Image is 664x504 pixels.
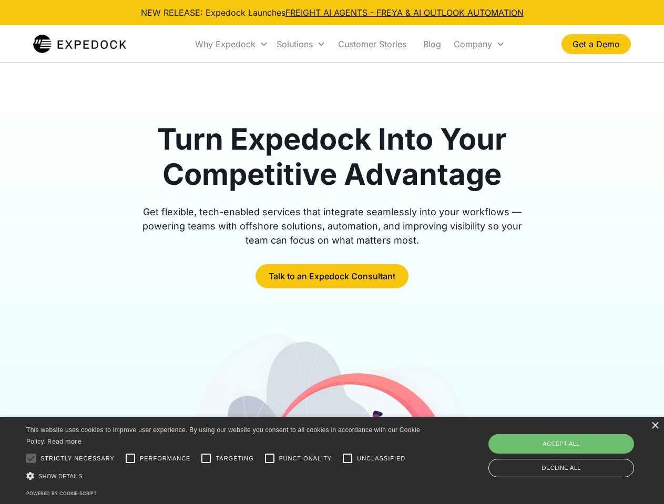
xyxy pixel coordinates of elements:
[330,26,415,62] a: Customer Stories
[26,470,424,481] div: Show details
[454,39,492,49] div: Company
[38,473,83,479] span: Show details
[195,39,256,49] div: Why Expedock
[279,454,332,463] span: Functionality
[40,454,115,463] span: Strictly necessary
[489,391,664,504] iframe: Chat Widget
[130,122,534,192] h1: Turn Expedock Into Your Competitive Advantage
[216,454,253,463] span: Targeting
[285,7,524,18] a: FREIGHT AI AGENTS - FREYA & AI OUTLOOK AUTOMATION
[26,490,97,496] a: Powered by cookie-script
[415,26,450,62] a: Blog
[130,205,534,247] div: Get flexible, tech-enabled services that integrate seamlessly into your workflows — powering team...
[47,437,81,445] a: Read more
[450,26,509,62] div: Company
[272,26,330,62] div: Solutions
[33,34,126,55] img: Expedock Logo
[26,426,420,446] span: This website uses cookies to improve user experience. By using our website you consent to all coo...
[277,39,313,49] div: Solutions
[191,26,272,62] div: Why Expedock
[140,454,191,463] span: Performance
[357,454,405,463] span: Unclassified
[33,34,126,55] a: home
[141,6,524,19] div: NEW RELEASE: Expedock Launches
[561,34,631,54] a: Get a Demo
[256,264,408,288] a: Talk to an Expedock Consultant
